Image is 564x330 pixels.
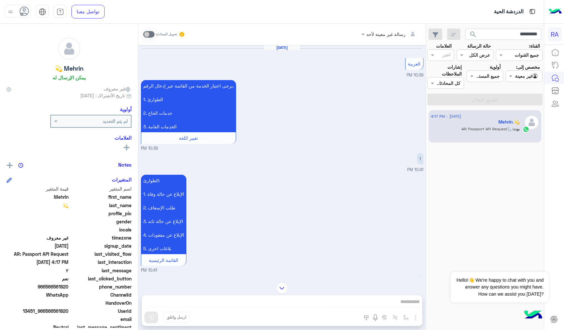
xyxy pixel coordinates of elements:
span: 10:41 PM [407,167,423,172]
span: timezone [70,234,132,241]
p: 2/7/2025, 10:39 PM [141,80,236,132]
span: تغيير اللغة [179,135,198,141]
h6: العلامات [6,135,132,141]
span: ٢ [6,267,69,274]
span: 2025-07-21T13:17:13.721Z [6,259,69,265]
span: HandoverOn [70,300,132,306]
label: العلامات [436,42,452,49]
span: Mehrin [6,194,69,200]
a: تواصل معنا [71,5,105,18]
span: : AR: Passport API Request [461,126,513,131]
p: 2/7/2025, 10:41 PM [141,175,186,254]
h5: Mehrin 💫 [498,119,520,125]
span: UserId [70,308,132,314]
p: 2/7/2025, 10:41 PM [416,275,423,287]
span: القائمة الرئيسية [149,257,178,263]
span: غير معروف [104,85,132,92]
div: RA [548,27,562,41]
img: Logo [549,5,562,18]
span: last_message [70,267,132,274]
span: تاريخ الأشتراك : [DATE] [80,92,125,99]
button: تطبيق الفلاتر [427,94,543,105]
span: [DATE] - 4:17 PM [431,113,461,119]
label: مخصص إلى: [516,64,540,70]
img: WhatsApp [523,126,529,133]
span: last_visited_flow [70,251,132,257]
span: last_clicked_button [70,275,132,282]
img: tab [39,8,46,16]
span: search [469,30,477,38]
img: add [7,162,13,168]
span: 2 [6,291,69,298]
h6: المتغيرات [112,177,132,183]
span: 10:41 PM [141,267,157,274]
p: 2/7/2025, 10:41 PM [417,153,423,164]
span: null [6,218,69,225]
span: first_name [70,194,132,200]
label: إشارات الملاحظات [427,64,462,77]
span: نعم [6,275,69,282]
img: profile [6,8,15,16]
img: hulul-logo.png [522,304,545,327]
img: defaultAdmin.png [58,38,80,60]
h5: Mehrin 💫 [55,65,83,72]
div: اختر [443,51,452,60]
img: tab [528,7,536,16]
img: tab [56,8,64,16]
span: 2024-12-03T14:51:01.922Z [6,242,69,249]
span: signup_date [70,242,132,249]
h6: Notes [118,162,132,168]
span: phone_number [70,283,132,290]
span: ChannelId [70,291,132,298]
h6: [DATE] [264,45,300,50]
label: حالة الرسالة [467,42,491,49]
span: null [6,300,69,306]
img: notes [18,163,23,168]
span: last_interaction [70,259,132,265]
span: locale [70,226,132,233]
span: gender [70,218,132,225]
h6: أولوية [120,106,132,112]
span: Hello!👋 We're happy to chat with you and answer any questions you might have. How can we assist y... [451,272,548,302]
span: 966566561820 [6,283,69,290]
span: 10:39 PM [407,73,423,77]
span: 13451_966566561820 [6,308,69,314]
span: AR: Passport API Request [6,251,69,257]
button: ارسل واغلق [163,312,190,323]
span: قيمة المتغير [6,185,69,192]
span: null [6,226,69,233]
span: بوت [513,126,520,131]
span: 💫 [6,202,69,209]
button: search [465,29,481,42]
span: profile_pic [70,210,132,217]
h6: يمكن الإرسال له [53,75,86,80]
span: 10:39 PM [141,146,158,152]
span: غير معروف [6,234,69,241]
span: اسم المتغير [70,185,132,192]
label: أولوية [490,64,501,70]
a: tab [54,5,67,18]
small: تحويل المحادثة [156,32,177,37]
img: scroll [276,282,288,294]
span: last_name [70,202,132,209]
label: القناة: [529,42,540,49]
span: العربية [408,61,420,66]
p: الدردشة الحية [494,7,523,16]
span: null [6,316,69,323]
img: defaultAdmin.png [524,115,539,130]
span: email [70,316,132,323]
